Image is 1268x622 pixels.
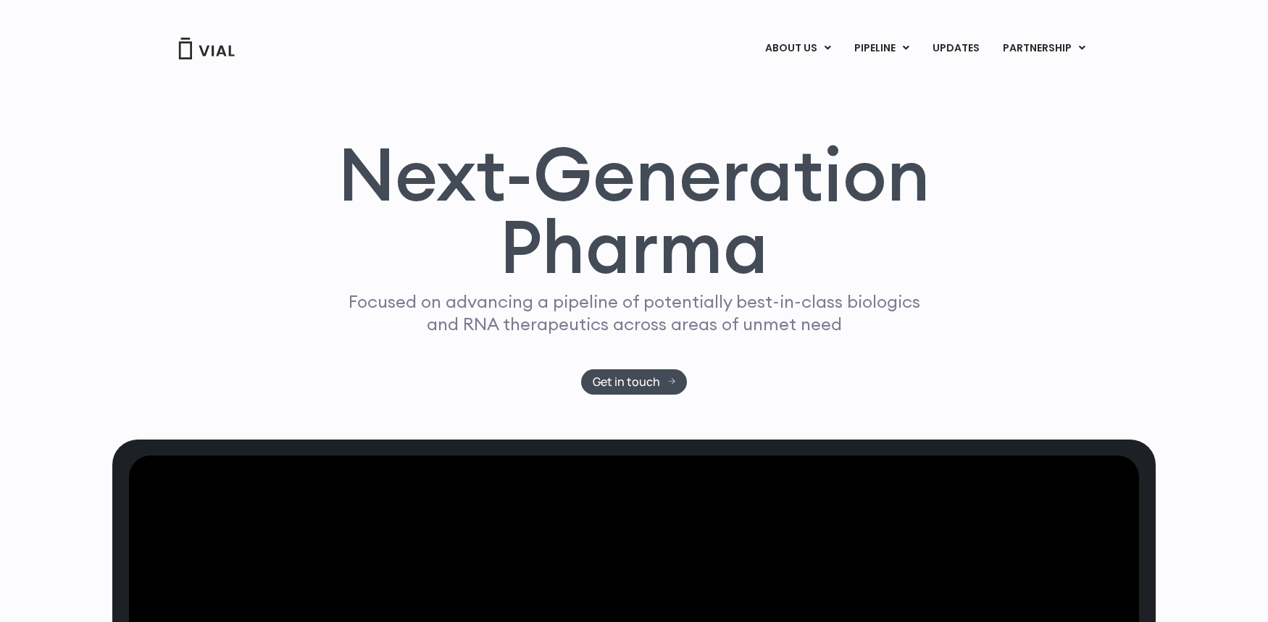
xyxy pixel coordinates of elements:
[843,36,920,61] a: PIPELINEMenu Toggle
[593,377,660,387] span: Get in touch
[754,36,842,61] a: ABOUT USMenu Toggle
[921,36,990,61] a: UPDATES
[320,138,948,284] h1: Next-Generation Pharma
[178,38,235,59] img: Vial Logo
[991,36,1097,61] a: PARTNERSHIPMenu Toggle
[342,290,926,335] p: Focused on advancing a pipeline of potentially best-in-class biologics and RNA therapeutics acros...
[581,369,688,395] a: Get in touch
